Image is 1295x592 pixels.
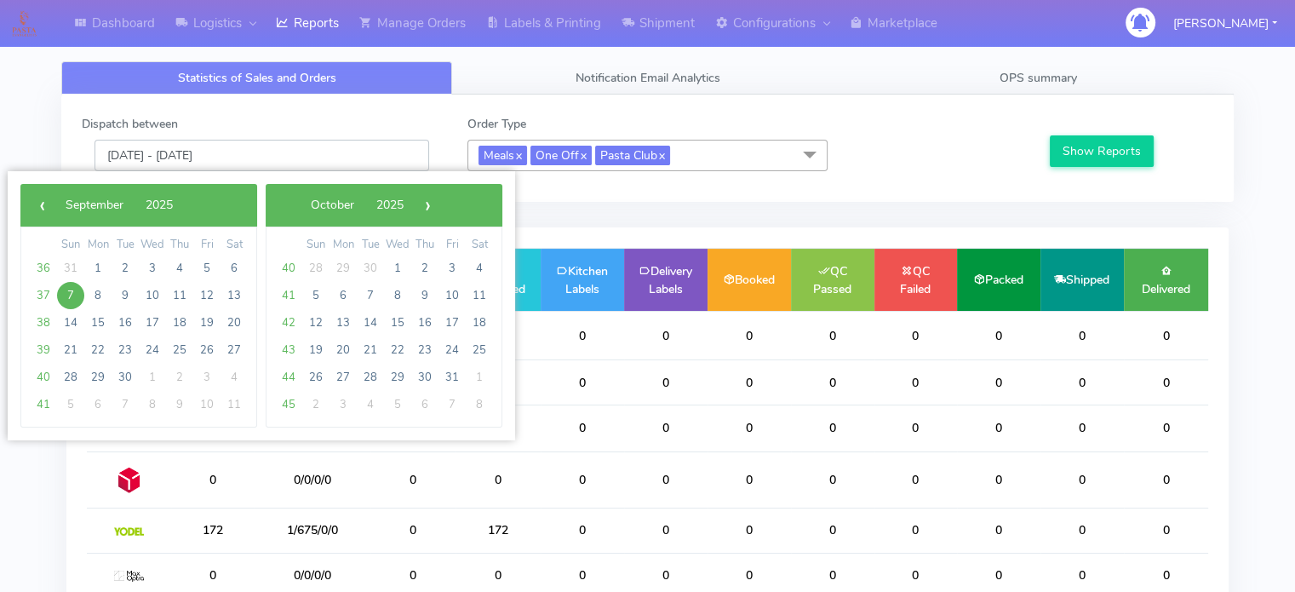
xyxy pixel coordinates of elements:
[139,282,166,309] span: 10
[30,282,57,309] span: 37
[329,236,357,255] th: weekday
[221,255,248,282] span: 6
[300,193,365,218] button: October
[114,465,144,495] img: DPD
[957,311,1040,360] td: 0
[61,61,1234,95] ul: Tabs
[112,336,139,364] span: 23
[708,311,791,360] td: 0
[791,451,874,508] td: 0
[708,360,791,405] td: 0
[302,336,329,364] span: 19
[193,255,221,282] span: 5
[166,282,193,309] span: 11
[84,391,112,418] span: 6
[8,171,515,440] bs-daterangepicker-container: calendar
[624,311,708,360] td: 0
[411,309,438,336] span: 16
[1040,249,1124,311] td: Shipped
[112,364,139,391] span: 30
[30,309,57,336] span: 38
[275,364,302,391] span: 44
[166,336,193,364] span: 25
[275,309,302,336] span: 42
[275,282,302,309] span: 41
[384,364,411,391] span: 29
[193,309,221,336] span: 19
[357,309,384,336] span: 14
[467,115,526,133] label: Order Type
[84,255,112,282] span: 1
[166,391,193,418] span: 9
[275,391,302,418] span: 45
[57,282,84,309] span: 7
[376,197,404,213] span: 2025
[329,336,357,364] span: 20
[791,360,874,405] td: 0
[466,309,493,336] span: 18
[466,255,493,282] span: 4
[466,364,493,391] span: 1
[329,309,357,336] span: 13
[365,193,415,218] button: 2025
[541,311,624,360] td: 0
[438,255,466,282] span: 3
[1040,360,1124,405] td: 0
[274,193,440,210] bs-datepicker-navigation-view: ​ ​ ​
[657,146,665,164] a: x
[84,236,112,255] th: weekday
[791,311,874,360] td: 0
[193,391,221,418] span: 10
[370,509,456,553] td: 0
[1040,405,1124,451] td: 0
[139,364,166,391] span: 1
[302,391,329,418] span: 2
[1000,70,1077,86] span: OPS summary
[595,146,670,165] span: Pasta Club
[221,336,248,364] span: 27
[139,255,166,282] span: 3
[624,509,708,553] td: 0
[466,391,493,418] span: 8
[166,236,193,255] th: weekday
[466,282,493,309] span: 11
[302,282,329,309] span: 5
[221,236,248,255] th: weekday
[357,282,384,309] span: 7
[171,509,254,553] td: 172
[329,282,357,309] span: 6
[193,336,221,364] span: 26
[29,193,209,210] bs-datepicker-navigation-view: ​ ​ ​
[579,146,587,164] a: x
[57,336,84,364] span: 21
[411,364,438,391] span: 30
[357,364,384,391] span: 28
[957,360,1040,405] td: 0
[193,364,221,391] span: 3
[95,140,429,171] input: Pick the Daterange
[1040,311,1124,360] td: 0
[84,336,112,364] span: 22
[415,193,440,218] button: ›
[57,364,84,391] span: 28
[221,391,248,418] span: 11
[438,364,466,391] span: 31
[1160,6,1290,41] button: [PERSON_NAME]
[166,364,193,391] span: 2
[791,509,874,553] td: 0
[193,282,221,309] span: 12
[114,527,144,536] img: Yodel
[302,364,329,391] span: 26
[1124,249,1208,311] td: Delivered
[275,255,302,282] span: 40
[514,146,522,164] a: x
[456,451,541,508] td: 0
[624,249,708,311] td: Delivery Labels
[411,391,438,418] span: 6
[221,309,248,336] span: 20
[84,309,112,336] span: 15
[275,336,302,364] span: 43
[541,451,624,508] td: 0
[438,391,466,418] span: 7
[438,309,466,336] span: 17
